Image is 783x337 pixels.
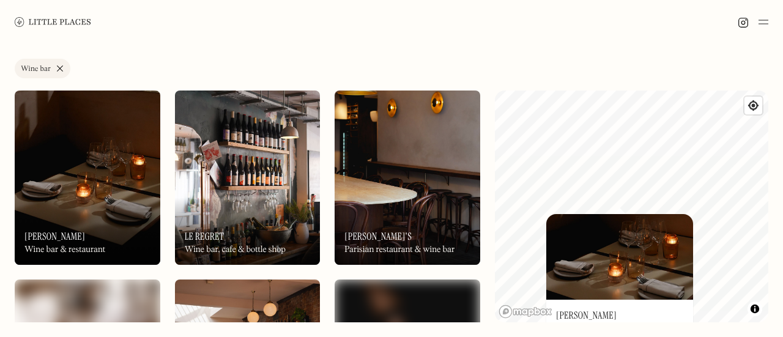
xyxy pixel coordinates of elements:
h3: [PERSON_NAME] [24,231,85,242]
img: Luna [546,214,693,300]
span: Toggle attribution [751,302,759,316]
img: Le Regret [175,91,321,265]
img: Luna [15,91,160,265]
div: Wine bar, cafe & bottle shop [185,245,286,255]
canvas: Map [495,91,768,322]
div: Wine bar & restaurant [24,245,105,255]
h3: Le Regret [185,231,224,242]
div: Wine bar [21,65,51,73]
div: Parisian restaurant & wine bar [344,245,455,255]
a: Marjorie'sMarjorie's[PERSON_NAME]'sParisian restaurant & wine bar [335,91,480,265]
h3: [PERSON_NAME] [556,309,617,321]
img: Marjorie's [335,91,480,265]
button: Toggle attribution [748,302,762,316]
a: LunaLuna[PERSON_NAME]Wine bar & restaurant [15,91,160,265]
a: Wine bar [15,59,70,78]
button: Find my location [744,97,762,114]
h3: [PERSON_NAME]'s [344,231,412,242]
a: Le RegretLe RegretLe RegretWine bar, cafe & bottle shop [175,91,321,265]
a: Mapbox homepage [499,305,552,319]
